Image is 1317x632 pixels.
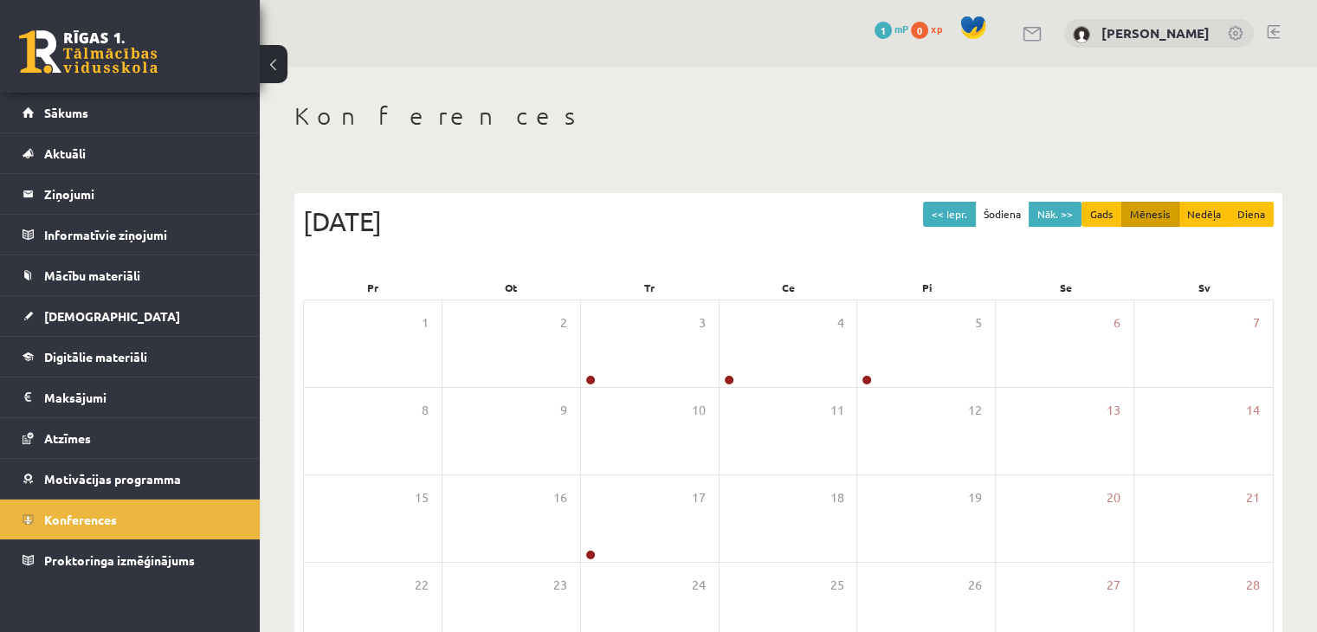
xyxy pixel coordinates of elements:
span: 22 [415,576,429,595]
button: Diena [1229,202,1274,227]
span: 27 [1107,576,1120,595]
button: Šodiena [975,202,1030,227]
span: Atzīmes [44,430,91,446]
span: 18 [830,488,843,507]
button: Nāk. >> [1029,202,1081,227]
div: Se [997,275,1135,300]
div: Pr [303,275,442,300]
span: Sākums [44,105,88,120]
a: Sākums [23,93,238,132]
span: 15 [415,488,429,507]
span: 2 [560,313,567,332]
a: Aktuāli [23,133,238,173]
span: xp [931,22,942,35]
h1: Konferences [294,101,1282,131]
a: [PERSON_NAME] [1101,24,1210,42]
span: 20 [1107,488,1120,507]
img: Angelisa Kuzņecova [1073,26,1090,43]
span: Konferences [44,512,117,527]
span: [DEMOGRAPHIC_DATA] [44,308,180,324]
span: 11 [830,401,843,420]
span: 26 [968,576,982,595]
span: 14 [1246,401,1260,420]
span: 28 [1246,576,1260,595]
div: Ot [442,275,580,300]
a: Konferences [23,500,238,539]
span: 13 [1107,401,1120,420]
span: 4 [836,313,843,332]
span: 19 [968,488,982,507]
span: 1 [422,313,429,332]
span: 8 [422,401,429,420]
span: 6 [1114,313,1120,332]
button: << Iepr. [923,202,976,227]
a: 0 xp [911,22,951,35]
button: Gads [1081,202,1122,227]
span: 16 [553,488,567,507]
legend: Ziņojumi [44,174,238,214]
a: Rīgas 1. Tālmācības vidusskola [19,30,158,74]
span: 0 [911,22,928,39]
span: 24 [692,576,706,595]
span: Proktoringa izmēģinājums [44,552,195,568]
div: [DATE] [303,202,1274,241]
a: Ziņojumi [23,174,238,214]
span: Aktuāli [44,145,86,161]
span: 23 [553,576,567,595]
button: Nedēļa [1178,202,1230,227]
span: 3 [699,313,706,332]
legend: Maksājumi [44,377,238,417]
a: Proktoringa izmēģinājums [23,540,238,580]
a: [DEMOGRAPHIC_DATA] [23,296,238,336]
a: 1 mP [875,22,908,35]
span: 17 [692,488,706,507]
button: Mēnesis [1121,202,1179,227]
a: Motivācijas programma [23,459,238,499]
span: 25 [830,576,843,595]
div: Tr [580,275,719,300]
legend: Informatīvie ziņojumi [44,215,238,255]
a: Maksājumi [23,377,238,417]
span: Mācību materiāli [44,268,140,283]
span: 1 [875,22,892,39]
div: Pi [858,275,997,300]
span: 21 [1246,488,1260,507]
span: 10 [692,401,706,420]
span: 7 [1253,313,1260,332]
div: Sv [1135,275,1274,300]
a: Digitālie materiāli [23,337,238,377]
span: 12 [968,401,982,420]
span: mP [894,22,908,35]
a: Atzīmes [23,418,238,458]
span: 9 [560,401,567,420]
span: 5 [975,313,982,332]
a: Informatīvie ziņojumi [23,215,238,255]
span: Digitālie materiāli [44,349,147,364]
span: Motivācijas programma [44,471,181,487]
a: Mācību materiāli [23,255,238,295]
div: Ce [719,275,857,300]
